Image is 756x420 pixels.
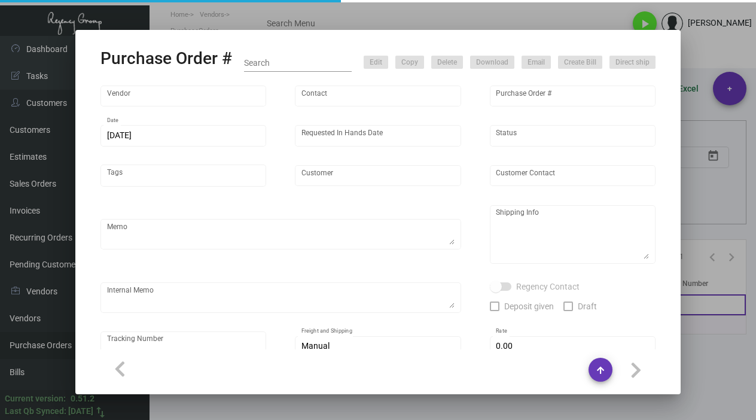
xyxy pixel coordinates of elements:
button: Edit [364,56,388,69]
button: Email [522,56,551,69]
span: Manual [301,341,330,351]
div: 0.51.2 [71,392,94,405]
span: Download [476,57,508,68]
button: Direct ship [609,56,656,69]
span: Regency Contact [516,279,580,294]
span: Copy [401,57,418,68]
button: Delete [431,56,463,69]
button: Copy [395,56,424,69]
span: Email [528,57,545,68]
span: Deposit given [504,299,554,314]
span: Delete [437,57,457,68]
span: Edit [370,57,382,68]
div: Last Qb Synced: [DATE] [5,405,93,418]
div: Current version: [5,392,66,405]
span: Draft [578,299,597,314]
span: Create Bill [564,57,596,68]
button: Create Bill [558,56,602,69]
h2: Purchase Order # [100,48,232,69]
button: Download [470,56,514,69]
span: Direct ship [615,57,650,68]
